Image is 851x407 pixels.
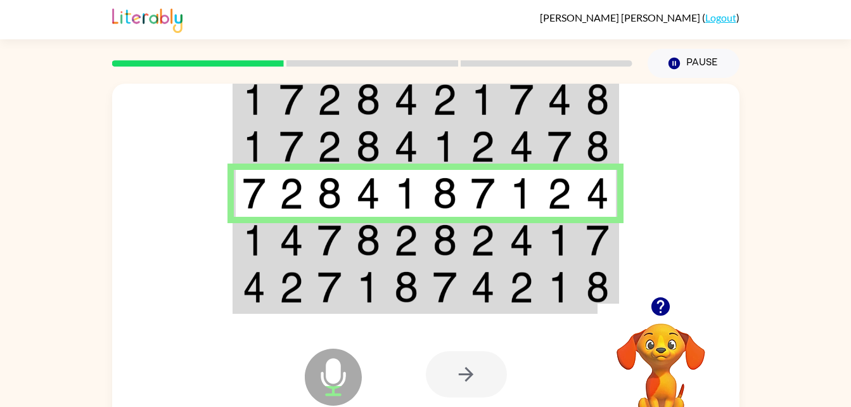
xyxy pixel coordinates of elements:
[471,84,495,115] img: 1
[547,131,572,162] img: 7
[243,271,266,303] img: 4
[433,224,457,256] img: 8
[471,271,495,303] img: 4
[356,224,380,256] img: 8
[317,84,342,115] img: 2
[547,84,572,115] img: 4
[356,271,380,303] img: 1
[279,178,304,209] img: 2
[586,178,609,209] img: 4
[317,131,342,162] img: 2
[509,178,534,209] img: 1
[394,271,418,303] img: 8
[279,271,304,303] img: 2
[648,49,739,78] button: Pause
[279,84,304,115] img: 7
[394,131,418,162] img: 4
[279,131,304,162] img: 7
[356,178,380,209] img: 4
[243,131,266,162] img: 1
[433,271,457,303] img: 7
[509,271,534,303] img: 2
[540,11,739,23] div: ( )
[317,178,342,209] img: 8
[356,131,380,162] img: 8
[433,178,457,209] img: 8
[433,84,457,115] img: 2
[547,224,572,256] img: 1
[509,131,534,162] img: 4
[705,11,736,23] a: Logout
[394,178,418,209] img: 1
[509,84,534,115] img: 7
[394,224,418,256] img: 2
[243,84,266,115] img: 1
[540,11,702,23] span: [PERSON_NAME] [PERSON_NAME]
[317,271,342,303] img: 7
[317,224,342,256] img: 7
[471,224,495,256] img: 2
[547,271,572,303] img: 1
[586,224,609,256] img: 7
[356,84,380,115] img: 8
[586,271,609,303] img: 8
[394,84,418,115] img: 4
[112,5,182,33] img: Literably
[547,178,572,209] img: 2
[586,84,609,115] img: 8
[243,178,266,209] img: 7
[433,131,457,162] img: 1
[243,224,266,256] img: 1
[471,178,495,209] img: 7
[509,224,534,256] img: 4
[586,131,609,162] img: 8
[279,224,304,256] img: 4
[471,131,495,162] img: 2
